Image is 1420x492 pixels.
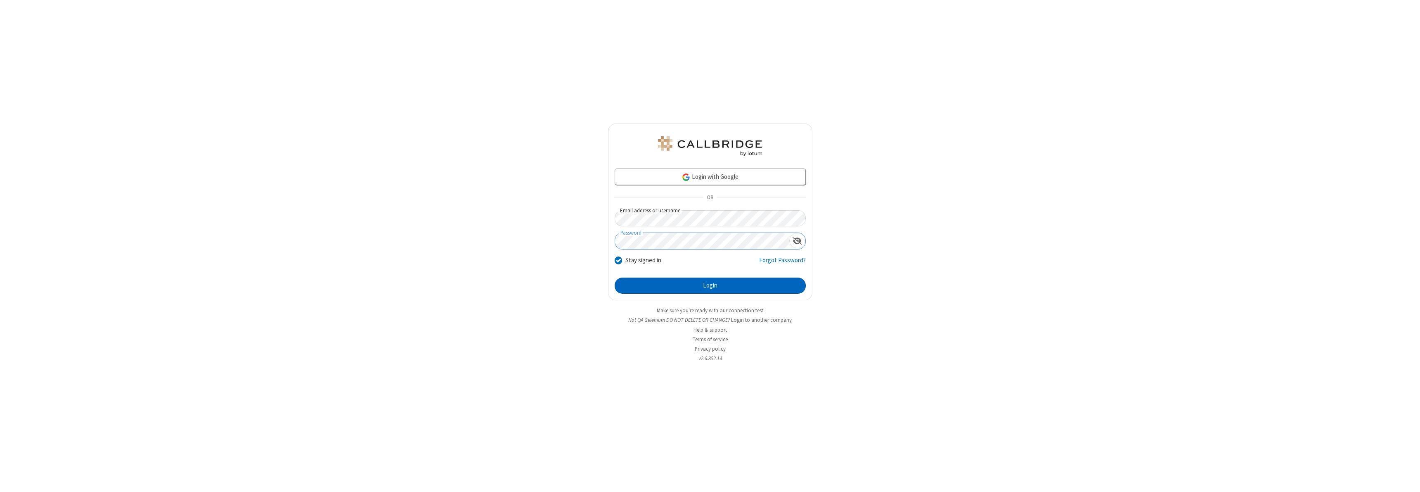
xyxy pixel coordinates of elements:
[615,210,806,226] input: Email address or username
[608,316,812,324] li: Not QA Selenium DO NOT DELETE OR CHANGE?
[693,336,728,343] a: Terms of service
[615,233,789,249] input: Password
[682,173,691,182] img: google-icon.png
[789,233,805,248] div: Show password
[731,316,792,324] button: Login to another company
[759,256,806,271] a: Forgot Password?
[703,192,717,204] span: OR
[615,169,806,185] a: Login with Google
[693,326,727,333] a: Help & support
[625,256,661,265] label: Stay signed in
[608,354,812,362] li: v2.6.352.14
[656,136,764,156] img: QA Selenium DO NOT DELETE OR CHANGE
[657,307,763,314] a: Make sure you're ready with our connection test
[695,345,726,352] a: Privacy policy
[615,278,806,294] button: Login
